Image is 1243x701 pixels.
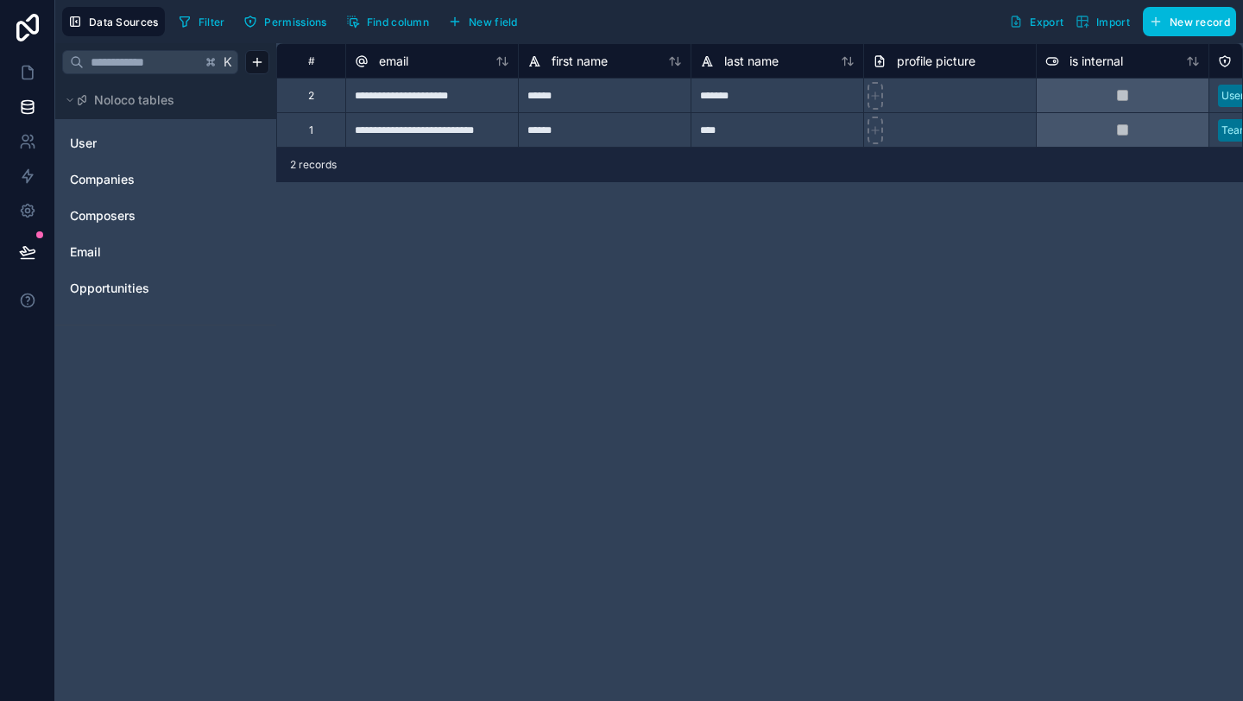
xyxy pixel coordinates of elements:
[1030,16,1063,28] span: Export
[340,9,435,35] button: Find column
[70,280,149,297] span: Opportunities
[1170,16,1230,28] span: New record
[62,238,269,266] div: Email
[1003,7,1069,36] button: Export
[1069,7,1136,36] button: Import
[237,9,332,35] button: Permissions
[62,88,259,112] button: Noloco tables
[70,135,210,152] a: User
[70,207,210,224] a: Composers
[1143,7,1236,36] button: New record
[309,123,313,137] div: 1
[1136,7,1236,36] a: New record
[70,243,210,261] a: Email
[379,53,408,70] span: email
[1096,16,1130,28] span: Import
[70,135,97,152] span: User
[70,171,210,188] a: Companies
[442,9,524,35] button: New field
[62,7,165,36] button: Data Sources
[172,9,231,35] button: Filter
[70,207,136,224] span: Composers
[94,92,174,109] span: Noloco tables
[237,9,339,35] a: Permissions
[308,89,314,103] div: 2
[290,158,337,172] span: 2 records
[62,202,269,230] div: Composers
[89,16,159,28] span: Data Sources
[222,56,234,68] span: K
[62,129,269,157] div: User
[70,280,210,297] a: Opportunities
[469,16,518,28] span: New field
[62,275,269,302] div: Opportunities
[1069,53,1123,70] span: is internal
[62,166,269,193] div: Companies
[264,16,326,28] span: Permissions
[70,243,101,261] span: Email
[290,54,332,67] div: #
[552,53,608,70] span: first name
[367,16,429,28] span: Find column
[70,171,135,188] span: Companies
[724,53,779,70] span: last name
[199,16,225,28] span: Filter
[897,53,975,70] span: profile picture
